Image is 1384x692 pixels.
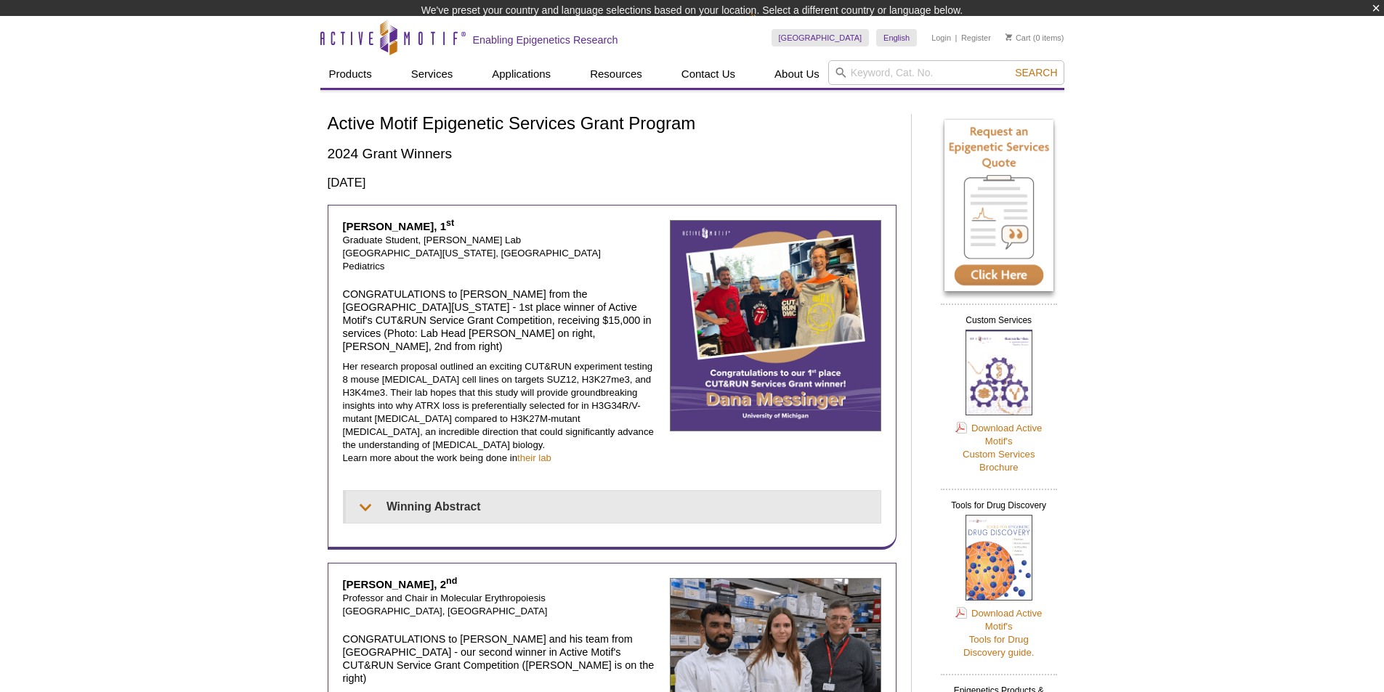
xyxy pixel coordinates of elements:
a: Applications [483,60,559,88]
a: Download Active Motif'sTools for DrugDiscovery guide. [955,606,1043,659]
img: Dana Messinger [670,220,881,431]
strong: [PERSON_NAME], 1 [343,220,455,232]
a: their lab [517,452,551,463]
a: Services [402,60,462,88]
h2: Custom Services [941,304,1057,330]
a: English [876,29,917,46]
img: Change Here [750,11,789,45]
span: [GEOGRAPHIC_DATA], [GEOGRAPHIC_DATA] [343,606,548,616]
a: Login [931,33,951,43]
a: Contact Us [673,60,744,88]
h1: Active Motif Epigenetic Services Grant Program [328,114,897,135]
img: Your Cart [1005,33,1012,41]
h4: CONGRATULATIONS to [PERSON_NAME] and his team from [GEOGRAPHIC_DATA] - our second winner in Activ... [343,632,660,685]
summary: Winning Abstract [346,491,881,523]
li: | [955,29,958,46]
span: Pediatrics [343,261,385,272]
h3: [DATE] [328,174,897,192]
span: [GEOGRAPHIC_DATA][US_STATE], [GEOGRAPHIC_DATA] [343,248,601,259]
h2: 2024 Grant Winners [328,144,897,163]
sup: st [446,218,454,228]
a: Download Active Motif'sCustom ServicesBrochure [955,421,1043,474]
span: Search [1015,67,1057,78]
a: Register [961,33,991,43]
li: (0 items) [1005,29,1064,46]
a: Cart [1005,33,1031,43]
span: Graduate Student, [PERSON_NAME] Lab [343,235,522,245]
input: Keyword, Cat. No. [828,60,1064,85]
a: About Us [766,60,828,88]
h2: Tools for Drug Discovery [941,489,1057,515]
sup: nd [446,576,457,586]
h2: Enabling Epigenetics Research [473,33,618,46]
span: Professor and Chair in Molecular Erythropoiesis [343,593,546,603]
h4: CONGRATULATIONS to [PERSON_NAME] from the [GEOGRAPHIC_DATA][US_STATE] - 1st place winner of Activ... [343,288,660,353]
a: [GEOGRAPHIC_DATA] [772,29,870,46]
img: Tools for Drug Discovery [966,515,1032,601]
button: Search [1011,66,1061,79]
strong: [PERSON_NAME], 2 [343,578,458,590]
a: Products [320,60,381,88]
a: Resources [581,60,651,88]
img: Request an Epigenetic Services Quote [944,120,1053,290]
img: Custom Services [966,330,1032,415]
p: Her research proposal outlined an exciting CUT&RUN experiment testing 8 mouse [MEDICAL_DATA] cell... [343,360,660,465]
